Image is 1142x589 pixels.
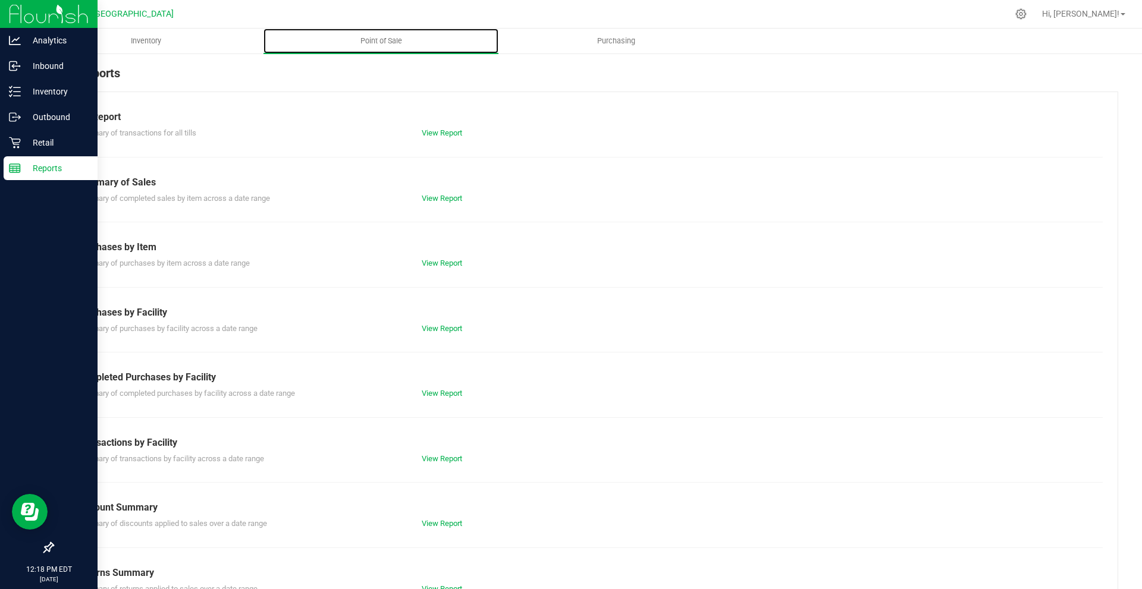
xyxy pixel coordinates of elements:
div: POS Reports [52,64,1118,92]
p: Outbound [21,110,92,124]
inline-svg: Inventory [9,86,21,97]
span: GA2 - [GEOGRAPHIC_DATA] [69,9,174,19]
inline-svg: Analytics [9,34,21,46]
span: Summary of purchases by item across a date range [77,259,250,267]
iframe: Resource center [12,494,48,530]
p: Reports [21,161,92,175]
div: Purchases by Facility [77,305,1094,320]
inline-svg: Retail [9,137,21,149]
p: Analytics [21,33,92,48]
a: View Report [422,324,462,333]
span: Summary of transactions for all tills [77,128,196,137]
span: Summary of completed purchases by facility across a date range [77,389,295,398]
div: Manage settings [1014,8,1028,20]
span: Summary of discounts applied to sales over a date range [77,519,267,528]
span: Point of Sale [344,36,418,46]
p: [DATE] [5,575,92,584]
div: Summary of Sales [77,175,1094,190]
span: Inventory [115,36,177,46]
div: Completed Purchases by Facility [77,370,1094,385]
div: Discount Summary [77,500,1094,515]
p: Retail [21,136,92,150]
span: Summary of purchases by facility across a date range [77,324,258,333]
p: Inventory [21,84,92,99]
span: Purchasing [581,36,651,46]
inline-svg: Inbound [9,60,21,72]
p: Inbound [21,59,92,73]
span: Hi, [PERSON_NAME]! [1042,9,1119,18]
div: Till Report [77,110,1094,124]
a: View Report [422,519,462,528]
a: Point of Sale [263,29,498,53]
a: View Report [422,259,462,267]
div: Returns Summary [77,566,1094,580]
div: Purchases by Item [77,240,1094,254]
a: View Report [422,454,462,463]
a: Purchasing [498,29,733,53]
inline-svg: Reports [9,162,21,174]
span: Summary of transactions by facility across a date range [77,454,264,463]
a: View Report [422,128,462,137]
a: View Report [422,194,462,203]
p: 12:18 PM EDT [5,564,92,575]
inline-svg: Outbound [9,111,21,123]
a: Inventory [29,29,263,53]
span: Summary of completed sales by item across a date range [77,194,270,203]
a: View Report [422,389,462,398]
div: Transactions by Facility [77,436,1094,450]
